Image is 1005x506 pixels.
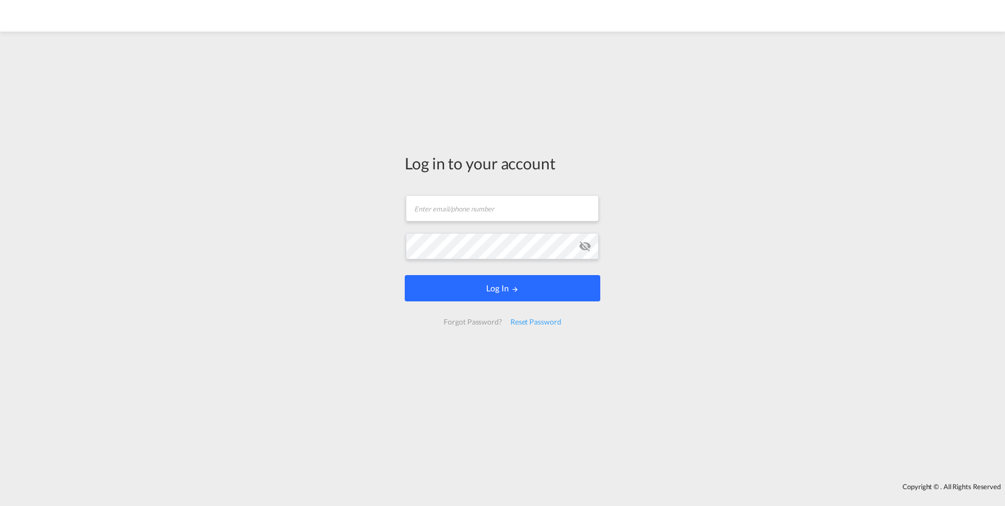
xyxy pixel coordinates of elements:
div: Reset Password [506,312,566,331]
div: Log in to your account [405,152,600,174]
button: LOGIN [405,275,600,301]
div: Forgot Password? [439,312,506,331]
input: Enter email/phone number [406,195,599,221]
md-icon: icon-eye-off [579,240,591,252]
